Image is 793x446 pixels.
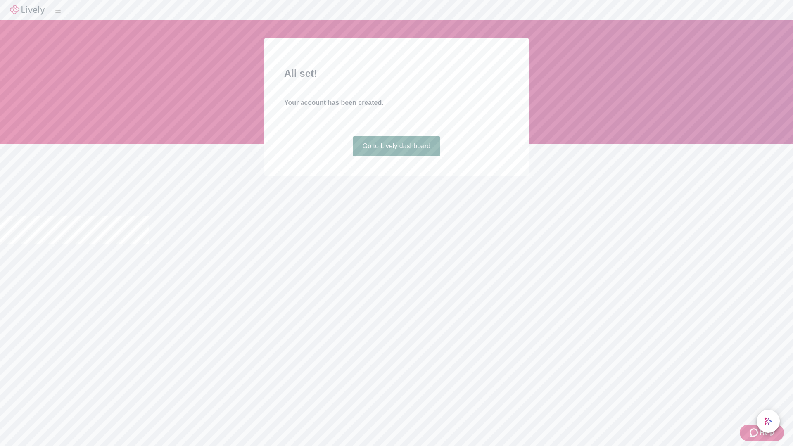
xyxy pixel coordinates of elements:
[764,417,772,425] svg: Lively AI Assistant
[740,425,784,441] button: Zendesk support iconHelp
[760,428,774,438] span: Help
[757,410,780,433] button: chat
[284,66,509,81] h2: All set!
[284,98,509,108] h4: Your account has been created.
[55,10,61,13] button: Log out
[750,428,760,438] svg: Zendesk support icon
[10,5,45,15] img: Lively
[353,136,441,156] a: Go to Lively dashboard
